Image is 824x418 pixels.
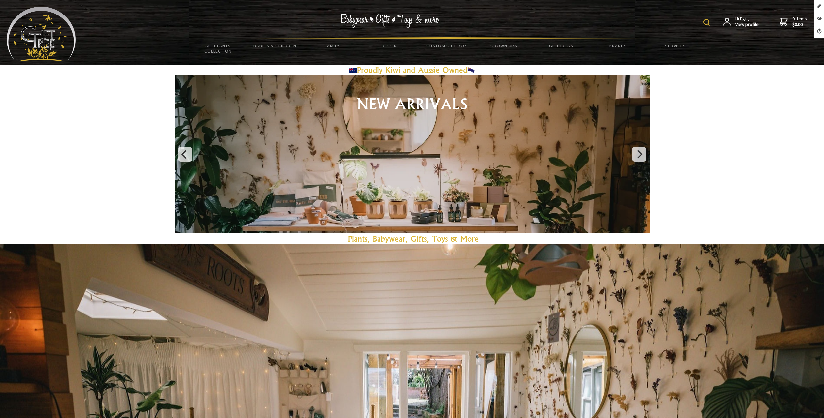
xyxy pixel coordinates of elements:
strong: $0.00 [792,22,807,28]
button: Next [632,147,646,162]
span: 0 items [792,16,807,28]
span: Hi Dgtl, [735,16,759,28]
a: 0 items$0.00 [780,16,807,28]
a: Plants, Babywear, Gifts, Toys & Mor [348,234,475,244]
a: Grown Ups [475,39,532,53]
a: Gift Ideas [532,39,589,53]
a: Hi Dgtl,View profile [723,16,759,28]
img: Babyware - Gifts - Toys and more... [7,7,76,61]
a: Custom Gift Box [418,39,475,53]
a: All Plants Collection [189,39,247,58]
a: Decor [361,39,418,53]
img: Babywear - Gifts - Toys & more [340,14,439,28]
a: Family [304,39,361,53]
strong: View profile [735,22,759,28]
img: product search [703,19,710,26]
a: Brands [590,39,647,53]
button: Previous [178,147,192,162]
a: Proudly Kiwi and Aussie Owned [349,65,476,75]
a: Babies & Children [247,39,304,53]
a: Services [647,39,704,53]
